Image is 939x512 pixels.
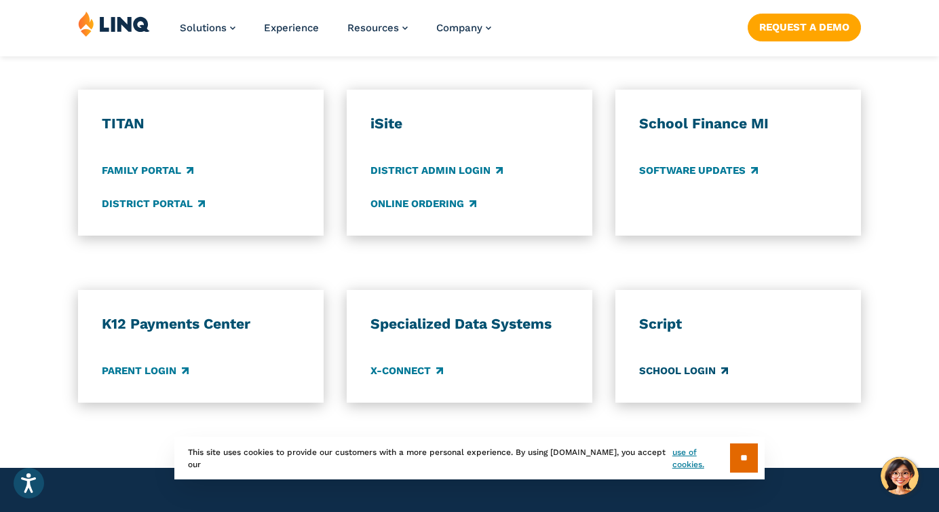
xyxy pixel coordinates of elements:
[370,163,503,178] a: District Admin Login
[748,11,861,41] nav: Button Navigation
[881,457,919,495] button: Hello, have a question? Let’s chat.
[180,11,491,56] nav: Primary Navigation
[102,314,300,333] h3: K12 Payments Center
[102,363,189,378] a: Parent Login
[180,22,227,34] span: Solutions
[102,196,205,211] a: District Portal
[347,22,408,34] a: Resources
[639,314,837,333] h3: Script
[672,446,730,471] a: use of cookies.
[370,314,569,333] h3: Specialized Data Systems
[102,163,193,178] a: Family Portal
[639,163,758,178] a: Software Updates
[748,14,861,41] a: Request a Demo
[102,114,300,132] h3: TITAN
[174,437,765,479] div: This site uses cookies to provide our customers with a more personal experience. By using [DOMAIN...
[370,114,569,132] h3: iSite
[436,22,491,34] a: Company
[370,363,443,378] a: X-Connect
[78,11,150,37] img: LINQ | K‑12 Software
[639,114,837,132] h3: School Finance MI
[639,363,728,378] a: School Login
[347,22,399,34] span: Resources
[180,22,235,34] a: Solutions
[264,22,319,34] a: Experience
[370,196,476,211] a: Online Ordering
[436,22,482,34] span: Company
